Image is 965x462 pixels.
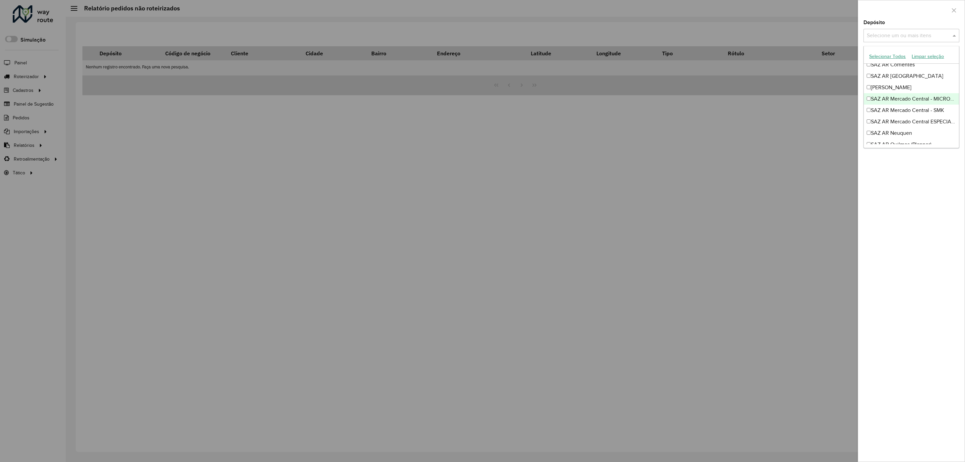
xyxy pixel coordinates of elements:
div: SAZ AR Corrientes [864,59,959,70]
label: Depósito [863,18,885,26]
button: Limpar seleção [909,51,947,62]
div: SAZ AR Mercado Central - MICROCENTRO [864,93,959,105]
button: Selecionar Todos [866,51,909,62]
div: SAZ AR Mercado Central - SMK [864,105,959,116]
div: SAZ AR Neuquen [864,127,959,139]
div: SAZ AR Quilmes (Planner) [864,139,959,150]
ng-dropdown-panel: Options list [863,46,959,148]
div: SAZ AR Mercado Central ESPECIALES [864,116,959,127]
div: SAZ AR [GEOGRAPHIC_DATA] [864,70,959,82]
div: [PERSON_NAME] [864,82,959,93]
